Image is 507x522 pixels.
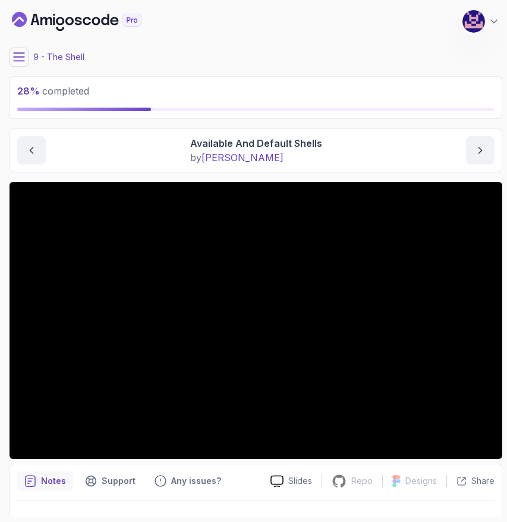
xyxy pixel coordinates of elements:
[351,475,373,487] p: Repo
[471,475,495,487] p: Share
[41,475,66,487] p: Notes
[261,475,322,488] a: Slides
[466,136,495,165] button: next content
[190,136,322,150] p: Available And Default Shells
[190,150,322,165] p: by
[171,475,221,487] p: Any issues?
[446,475,495,487] button: Share
[147,471,228,490] button: Feedback button
[17,471,73,490] button: notes button
[288,475,312,487] p: Slides
[201,152,284,163] span: [PERSON_NAME]
[462,10,500,33] button: user profile image
[78,471,143,490] button: Support button
[462,10,485,33] img: user profile image
[17,85,89,97] span: completed
[102,475,136,487] p: Support
[33,51,84,63] p: 9 - The Shell
[17,85,40,97] span: 28 %
[405,475,437,487] p: Designs
[10,182,502,459] iframe: 3 - Available and Default Shells
[12,12,169,31] a: Dashboard
[17,136,46,165] button: previous content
